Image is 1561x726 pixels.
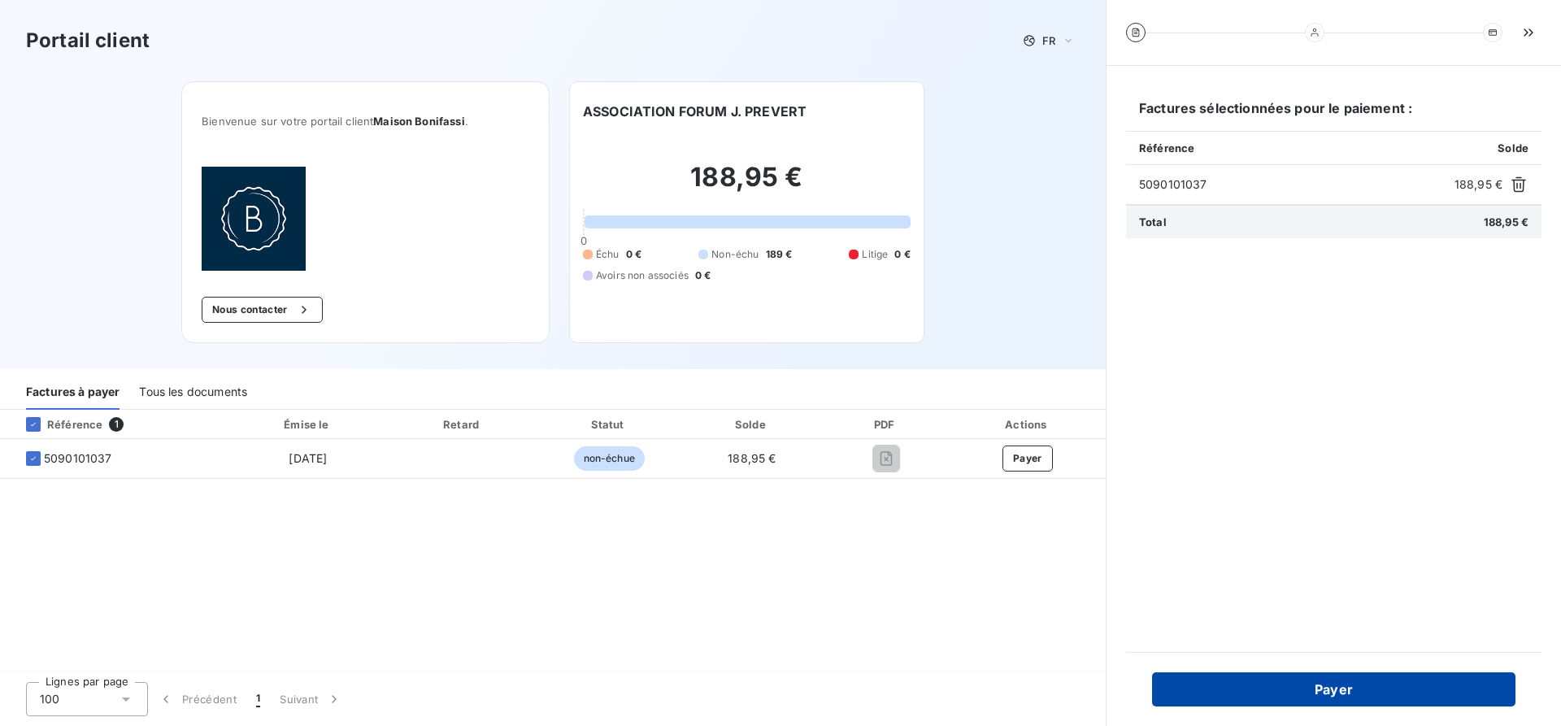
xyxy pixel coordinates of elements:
[148,682,246,716] button: Précédent
[1498,141,1528,154] span: Solde
[270,682,352,716] button: Suivant
[953,416,1102,433] div: Actions
[13,417,102,432] div: Référence
[711,247,759,262] span: Non-échu
[109,417,124,432] span: 1
[596,268,689,283] span: Avoirs non associés
[246,682,270,716] button: 1
[1139,215,1167,228] span: Total
[695,268,711,283] span: 0 €
[540,416,678,433] div: Statut
[1002,446,1053,472] button: Payer
[1152,672,1515,706] button: Payer
[583,102,807,121] h6: ASSOCIATION FORUM J. PREVERT
[202,297,322,323] button: Nous contacter
[231,416,385,433] div: Émise le
[728,451,776,465] span: 188,95 €
[139,376,247,410] div: Tous les documents
[1042,34,1055,47] span: FR
[392,416,533,433] div: Retard
[583,161,911,210] h2: 188,95 €
[44,450,112,467] span: 5090101037
[256,691,260,707] span: 1
[202,167,306,271] img: Company logo
[580,234,587,247] span: 0
[1454,176,1502,193] span: 188,95 €
[1139,141,1194,154] span: Référence
[26,376,120,410] div: Factures à payer
[1126,98,1541,131] h6: Factures sélectionnées pour le paiement :
[826,416,946,433] div: PDF
[574,446,645,471] span: non-échue
[373,115,464,128] span: Maison Bonifassi
[626,247,641,262] span: 0 €
[596,247,620,262] span: Échu
[894,247,910,262] span: 0 €
[40,691,59,707] span: 100
[1484,215,1528,228] span: 188,95 €
[1139,176,1448,193] span: 5090101037
[766,247,793,262] span: 189 €
[685,416,819,433] div: Solde
[26,26,150,55] h3: Portail client
[202,115,529,128] span: Bienvenue sur votre portail client .
[862,247,888,262] span: Litige
[289,451,327,465] span: [DATE]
